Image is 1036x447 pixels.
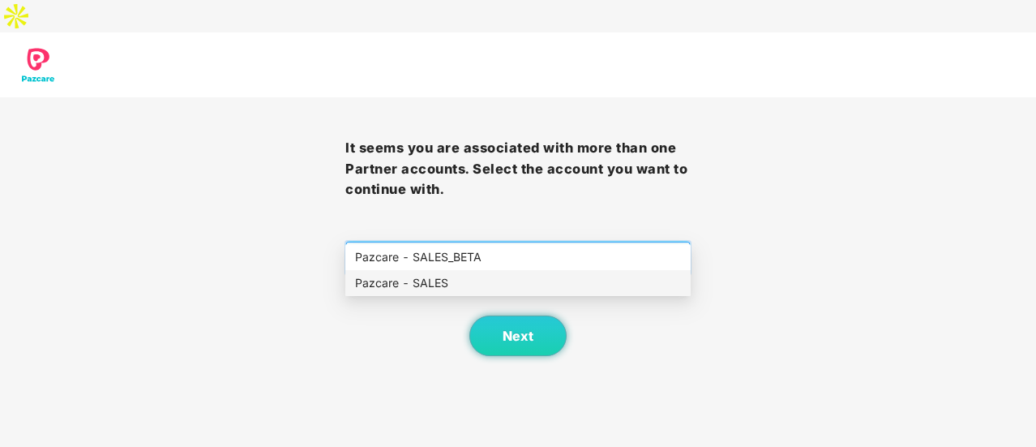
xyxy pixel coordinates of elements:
[8,32,68,97] img: svg+xml;base64,PD94bWwgdmVyc2lvbj0iMS4wIiBlbmNvZGluZz0idXRmLTgiPz4KPCEtLSBHZW5lcmF0b3I6IEFkb2JlIE...
[469,316,567,356] button: Next
[356,243,680,273] span: Select company and role
[503,329,533,344] span: Next
[345,270,691,296] div: Pazcare - SALES
[345,244,691,270] div: Pazcare - SALES_BETA
[355,248,681,266] div: Pazcare - SALES_BETA
[355,274,681,292] div: Pazcare - SALES
[345,138,691,200] h3: It seems you are associated with more than one Partner accounts. Select the account you want to c...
